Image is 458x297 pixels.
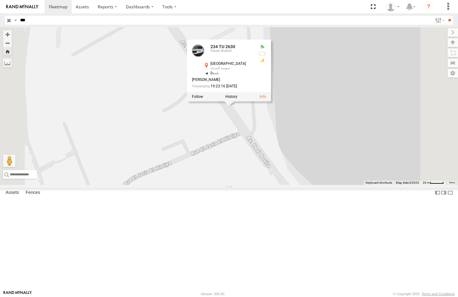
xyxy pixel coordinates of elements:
[260,94,266,99] a: View Asset Details
[210,44,235,49] a: 234 TU 2630
[422,292,455,296] a: Terms and Conditions
[192,44,204,57] a: View Asset Details
[396,181,419,184] span: Map data ©2025
[3,30,12,39] button: Zoom in
[3,39,12,47] button: Zoom out
[225,94,237,99] label: View Asset History
[3,291,32,297] a: Visit our Website
[210,66,254,70] div: سوسة المدينة
[435,188,441,197] label: Dock Summary Table to the Left
[441,188,447,197] label: Dock Summary Table to the Right
[366,181,392,185] button: Keyboard shortcuts
[210,71,219,75] span: 0
[2,188,22,197] label: Assets
[3,59,12,67] label: Measure
[6,5,38,9] img: rand-logo.svg
[259,51,266,56] div: No battery health information received from this device.
[210,49,254,53] div: Souse Branch
[421,181,446,185] button: Map Scale: 20 m per 41 pixels
[259,44,266,49] div: Valid GPS Fix
[447,188,453,197] label: Hide Summary Table
[210,62,254,66] div: [GEOGRAPHIC_DATA]
[423,181,430,184] span: 20 m
[393,292,455,296] div: © Copyright 2025 -
[3,47,12,56] button: Zoom Home
[13,16,18,25] label: Search Query
[192,84,254,88] div: Date/time of location update
[424,2,434,12] i: ?
[433,16,446,25] label: Search Filter Options
[192,78,254,82] div: [PERSON_NAME]
[384,2,402,11] div: Nejah Benkhalifa
[3,155,15,167] button: Drag Pegman onto the map to open Street View
[23,188,43,197] label: Fences
[447,69,458,77] label: Map Settings
[449,182,455,184] a: Terms (opens in new tab)
[259,58,266,63] div: GSM Signal = 3
[201,292,224,296] div: Version: 306.00
[192,94,203,99] label: Realtime tracking of Asset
